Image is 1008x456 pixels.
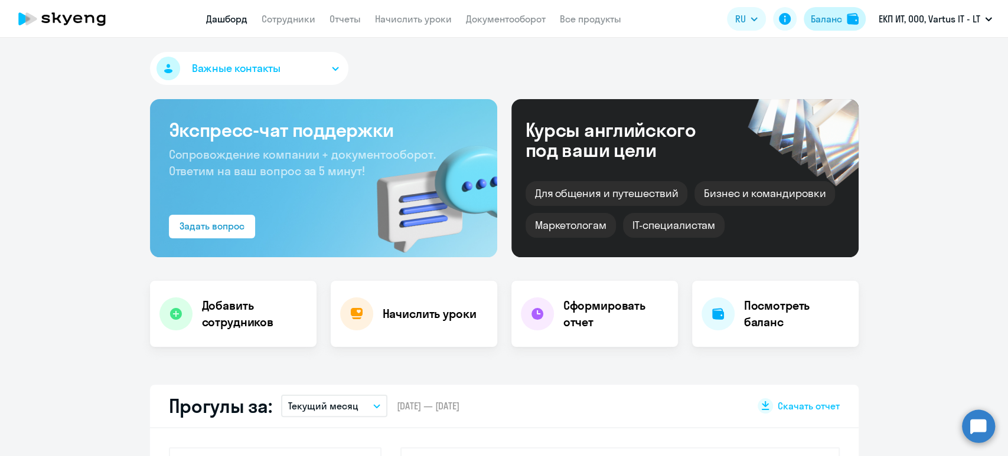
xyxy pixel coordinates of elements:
button: Задать вопрос [169,215,255,238]
h2: Прогулы за: [169,394,272,418]
a: Все продукты [560,13,621,25]
div: Задать вопрос [180,219,244,233]
a: Сотрудники [262,13,315,25]
div: Курсы английского под ваши цели [526,120,728,160]
p: ЕКП ИТ, ООО, Vartus IT - LT [879,12,980,26]
span: Важные контакты [192,61,280,76]
span: RU [735,12,746,26]
div: Маркетологам [526,213,616,238]
button: ЕКП ИТ, ООО, Vartus IT - LT [873,5,998,33]
a: Начислить уроки [375,13,452,25]
p: Текущий месяц [288,399,358,413]
span: [DATE] — [DATE] [397,399,459,412]
a: Отчеты [330,13,361,25]
span: Сопровождение компании + документооборот. Ответим на ваш вопрос за 5 минут! [169,147,436,178]
img: balance [847,13,859,25]
button: RU [727,7,766,31]
h4: Посмотреть баланс [744,297,849,330]
h4: Добавить сотрудников [202,297,307,330]
button: Балансbalance [804,7,866,31]
h3: Экспресс-чат поддержки [169,118,478,142]
div: IT-специалистам [623,213,725,238]
div: Бизнес и командировки [694,181,835,206]
span: Скачать отчет [778,399,840,412]
a: Дашборд [206,13,247,25]
img: bg-img [360,124,497,257]
h4: Сформировать отчет [563,297,668,330]
div: Баланс [811,12,842,26]
button: Важные контакты [150,52,348,85]
h4: Начислить уроки [383,306,477,322]
a: Документооборот [466,13,546,25]
button: Текущий месяц [281,395,387,417]
div: Для общения и путешествий [526,181,688,206]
